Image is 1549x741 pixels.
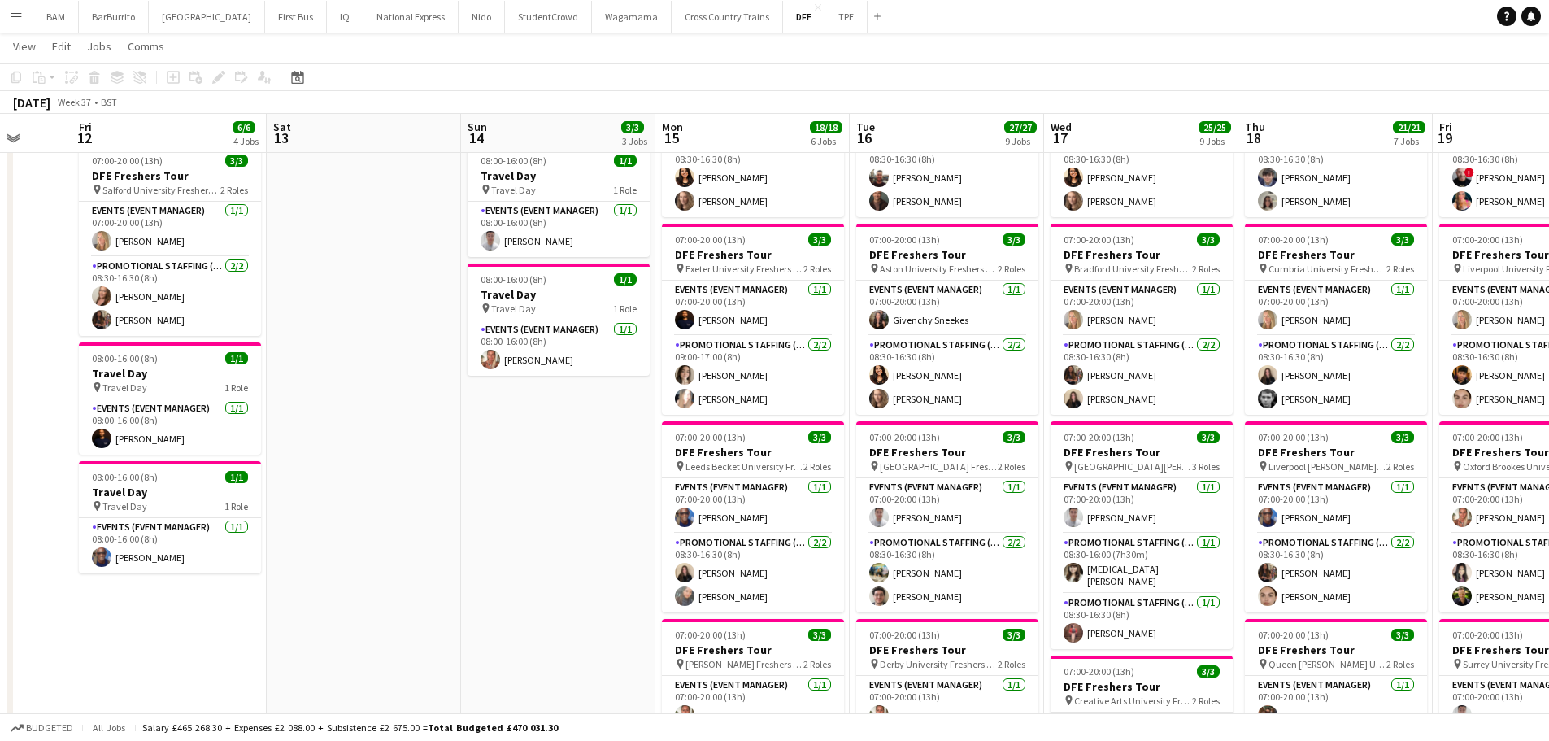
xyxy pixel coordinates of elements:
button: StudentCrowd [505,1,592,33]
button: [GEOGRAPHIC_DATA] [149,1,265,33]
span: All jobs [89,721,128,734]
a: Edit [46,36,77,57]
span: Comms [128,39,164,54]
button: BarBurrito [79,1,149,33]
button: DFE [783,1,825,33]
span: Jobs [87,39,111,54]
span: View [13,39,36,54]
span: Budgeted [26,722,73,734]
button: Nido [459,1,505,33]
a: View [7,36,42,57]
button: Cross Country Trains [672,1,783,33]
span: Total Budgeted £470 031.30 [428,721,558,734]
div: Salary £465 268.30 + Expenses £2 088.00 + Subsistence £2 675.00 = [142,721,558,734]
span: Edit [52,39,71,54]
button: Wagamama [592,1,672,33]
button: National Express [363,1,459,33]
div: BST [101,96,117,108]
button: Budgeted [8,719,76,737]
button: BAM [33,1,79,33]
button: IQ [327,1,363,33]
div: [DATE] [13,94,50,111]
a: Jobs [80,36,118,57]
button: First Bus [265,1,327,33]
a: Comms [121,36,171,57]
button: TPE [825,1,868,33]
span: Week 37 [54,96,94,108]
